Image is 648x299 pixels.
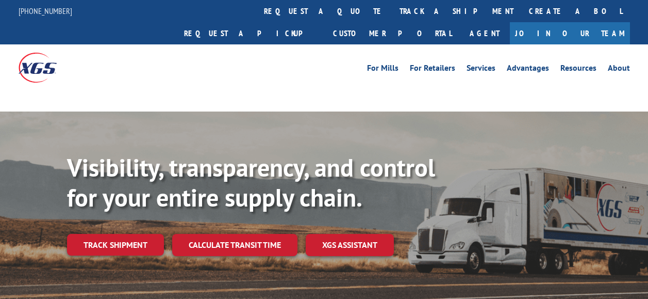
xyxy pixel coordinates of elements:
[172,234,297,256] a: Calculate transit time
[560,64,596,75] a: Resources
[67,234,164,256] a: Track shipment
[410,64,455,75] a: For Retailers
[510,22,630,44] a: Join Our Team
[19,6,72,16] a: [PHONE_NUMBER]
[367,64,398,75] a: For Mills
[325,22,459,44] a: Customer Portal
[176,22,325,44] a: Request a pickup
[608,64,630,75] a: About
[306,234,394,256] a: XGS ASSISTANT
[467,64,495,75] a: Services
[459,22,510,44] a: Agent
[507,64,549,75] a: Advantages
[67,151,435,213] b: Visibility, transparency, and control for your entire supply chain.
